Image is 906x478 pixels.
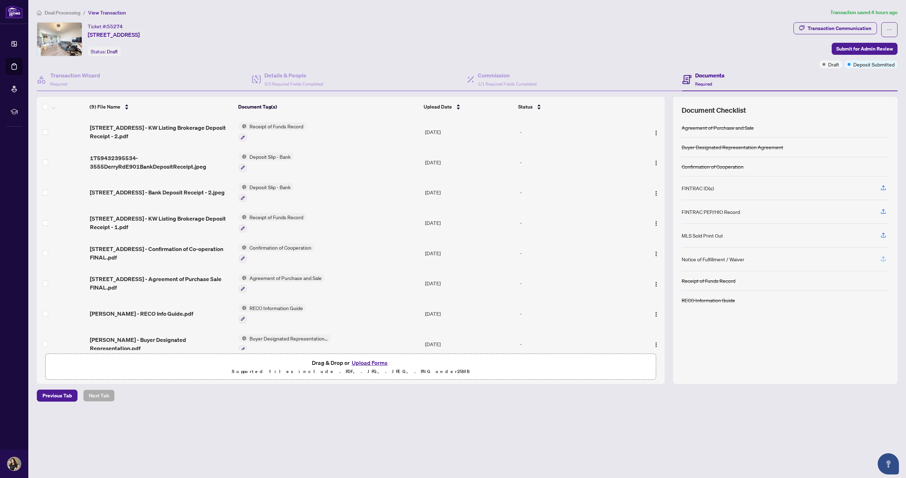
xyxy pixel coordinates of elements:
[653,311,659,317] img: Logo
[239,304,247,312] img: Status Icon
[247,244,314,251] span: Confirmation of Cooperation
[90,103,120,111] span: (9) File Name
[239,183,247,191] img: Status Icon
[853,60,895,68] span: Deposit Submitted
[422,268,517,299] td: [DATE]
[90,154,233,171] span: 1759432395534-3555DerryRdE901BankDepositReceipt.jpeg
[239,122,247,130] img: Status Icon
[887,27,892,32] span: ellipsis
[650,338,662,350] button: Logo
[878,453,899,474] button: Open asap
[422,208,517,238] td: [DATE]
[682,184,714,192] div: FINTRAC ID(s)
[653,251,659,257] img: Logo
[45,10,80,16] span: Deal Processing
[239,334,247,342] img: Status Icon
[808,23,871,34] div: Transaction Communication
[239,304,306,323] button: Status IconRECO Information Guide
[650,187,662,198] button: Logo
[83,8,85,17] li: /
[682,105,746,115] span: Document Checklist
[682,296,735,304] div: RECO Information Guide
[682,255,744,263] div: Notice of Fulfillment / Waiver
[422,117,517,147] td: [DATE]
[650,126,662,138] button: Logo
[478,71,537,80] h4: Commission
[239,153,247,161] img: Status Icon
[828,60,839,68] span: Draft
[350,358,390,367] button: Upload Forms
[88,22,123,30] div: Ticket #:
[653,342,659,348] img: Logo
[247,153,293,161] span: Deposit Slip - Bank
[239,274,247,282] img: Status Icon
[520,158,629,166] div: -
[478,81,537,87] span: 1/1 Required Fields Completed
[832,43,898,55] button: Submit for Admin Review
[836,43,893,54] span: Submit for Admin Review
[682,143,783,151] div: Buyer Designated Representation Agreement
[37,390,78,402] button: Previous Tab
[90,275,233,292] span: [STREET_ADDRESS] - Agreement of Purchase Sale FINAL.pdf
[37,23,82,56] img: IMG-W12258741_1.jpg
[264,81,323,87] span: 3/3 Required Fields Completed
[518,103,533,111] span: Status
[247,213,306,221] span: Receipt of Funds Record
[682,124,754,132] div: Agreement of Purchase and Sale
[239,213,247,221] img: Status Icon
[520,249,629,257] div: -
[520,310,629,317] div: -
[239,183,293,202] button: Status IconDeposit Slip - Bank
[247,334,331,342] span: Buyer Designated Representation Agreement
[239,122,306,141] button: Status IconReceipt of Funds Record
[650,247,662,259] button: Logo
[830,8,898,17] article: Transaction saved 4 hours ago
[50,71,100,80] h4: Transaction Wizard
[421,97,515,117] th: Upload Date
[247,274,325,282] span: Agreement of Purchase and Sale
[107,23,123,30] span: 55274
[695,71,724,80] h4: Documents
[264,71,323,80] h4: Details & People
[88,30,140,39] span: [STREET_ADDRESS]
[46,354,656,380] span: Drag & Drop orUpload FormsSupported files include .PDF, .JPG, .JPEG, .PNG under25MB
[247,122,306,130] span: Receipt of Funds Record
[650,278,662,289] button: Logo
[7,457,21,471] img: Profile Icon
[520,340,629,348] div: -
[312,358,390,367] span: Drag & Drop or
[682,163,744,170] div: Confirmation of Cooperation
[88,47,121,56] div: Status:
[520,279,629,287] div: -
[50,367,652,376] p: Supported files include .PDF, .JPG, .JPEG, .PNG under 25 MB
[695,81,712,87] span: Required
[239,244,247,251] img: Status Icon
[235,97,421,117] th: Document Tag(s)
[520,128,629,136] div: -
[6,5,23,18] img: logo
[520,219,629,227] div: -
[247,304,306,312] span: RECO Information Guide
[239,153,293,172] button: Status IconDeposit Slip - Bank
[90,123,233,140] span: [STREET_ADDRESS] - KW Listing Brokerage Deposit Receipt - 2.pdf
[422,238,517,268] td: [DATE]
[682,232,723,239] div: MLS Sold Print Out
[239,244,314,263] button: Status IconConfirmation of Cooperation
[653,191,659,196] img: Logo
[83,390,115,402] button: Next Tab
[682,277,735,285] div: Receipt of Funds Record
[650,157,662,168] button: Logo
[650,308,662,319] button: Logo
[90,214,233,231] span: [STREET_ADDRESS] - KW Listing Brokerage Deposit Receipt - 1.pdf
[87,97,235,117] th: (9) File Name
[653,160,659,166] img: Logo
[682,208,740,216] div: FINTRAC PEP/HIO Record
[422,177,517,208] td: [DATE]
[650,217,662,228] button: Logo
[90,188,225,197] span: [STREET_ADDRESS] - Bank Deposit Receipt - 2.jpeg
[37,10,42,15] span: home
[653,130,659,136] img: Logo
[793,22,877,34] button: Transaction Communication
[653,221,659,226] img: Logo
[239,334,331,354] button: Status IconBuyer Designated Representation Agreement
